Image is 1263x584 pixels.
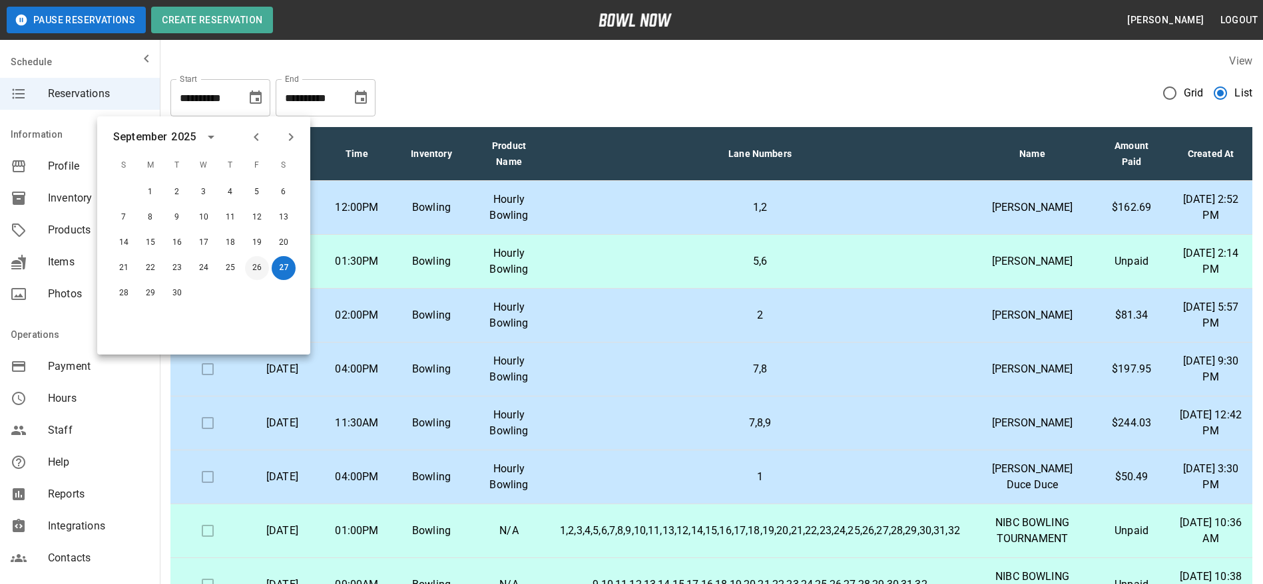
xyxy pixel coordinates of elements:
th: Product Name [469,127,549,181]
p: 1,2,3,4,5,6,7,8,9,10,11,13,12,14,15,16,17,18,19,20,21,22,23,24,25,26,27,28,29,30,31,32 [560,523,960,539]
p: [DATE] [256,415,309,431]
p: 1,2 [560,200,960,216]
p: [DATE] 12:42 PM [1180,407,1242,439]
button: Sep 6, 2025 [272,180,296,204]
p: Unpaid [1105,253,1158,269]
p: Hourly Bowling [479,245,539,277]
p: [PERSON_NAME] Duce Duce [981,461,1083,493]
span: Help [48,454,149,470]
div: 2025 [171,129,196,145]
button: Logout [1215,8,1263,33]
p: [DATE] [256,361,309,377]
button: Sep 29, 2025 [138,281,162,305]
span: Items [48,254,149,270]
button: Sep 15, 2025 [138,231,162,255]
span: F [245,152,269,179]
p: Unpaid [1105,523,1158,539]
button: Sep 17, 2025 [192,231,216,255]
button: Sep 3, 2025 [192,180,216,204]
p: 04:00PM [330,469,383,485]
button: calendar view is open, switch to year view [200,126,222,148]
button: Previous month [245,126,268,148]
button: Sep 2, 2025 [165,180,189,204]
span: S [272,152,296,179]
span: Products [48,222,149,238]
button: Sep 8, 2025 [138,206,162,229]
p: [PERSON_NAME] [981,200,1083,216]
p: 02:00PM [330,307,383,323]
th: Amount Paid [1094,127,1169,181]
button: Sep 13, 2025 [272,206,296,229]
span: Payment [48,359,149,374]
p: Hourly Bowling [479,461,539,493]
p: [DATE] 9:30 PM [1180,353,1242,385]
p: 5,6 [560,253,960,269]
th: Time [320,127,394,181]
p: [PERSON_NAME] [981,361,1083,377]
p: [DATE] [256,523,309,539]
button: Sep 10, 2025 [192,206,216,229]
button: Sep 30, 2025 [165,281,189,305]
span: Reports [48,486,149,502]
span: Contacts [48,550,149,566]
p: Bowling [405,415,458,431]
p: $244.03 [1105,415,1158,431]
p: Hourly Bowling [479,299,539,331]
label: View [1229,55,1252,67]
p: Hourly Bowling [479,192,539,223]
span: T [165,152,189,179]
button: Sep 16, 2025 [165,231,189,255]
p: Hourly Bowling [479,407,539,439]
button: Sep 28, 2025 [112,281,136,305]
button: Sep 4, 2025 [218,180,242,204]
button: Choose date, selected date is Oct 27, 2025 [348,84,374,111]
button: Sep 9, 2025 [165,206,189,229]
p: 04:00PM [330,361,383,377]
button: Sep 27, 2025 [272,256,296,280]
button: Sep 24, 2025 [192,256,216,280]
span: Profile [48,158,149,174]
button: [PERSON_NAME] [1122,8,1209,33]
th: Inventory [394,127,469,181]
p: [PERSON_NAME] [981,253,1083,269]
p: $81.34 [1105,307,1158,323]
button: Sep 7, 2025 [112,206,136,229]
p: $197.95 [1105,361,1158,377]
p: $162.69 [1105,200,1158,216]
p: Bowling [405,200,458,216]
p: [DATE] 5:57 PM [1180,299,1242,331]
p: 7,8,9 [560,415,960,431]
p: 2 [560,307,960,323]
button: Next month [280,126,302,148]
p: Bowling [405,523,458,539]
p: Hourly Bowling [479,353,539,385]
p: [PERSON_NAME] [981,415,1083,431]
span: T [218,152,242,179]
button: Sep 11, 2025 [218,206,242,229]
button: Create Reservation [151,7,273,33]
span: Grid [1184,85,1204,101]
p: Bowling [405,307,458,323]
span: Hours [48,390,149,406]
p: [DATE] [256,469,309,485]
th: Created At [1169,127,1252,181]
button: Choose date, selected date is Sep 27, 2025 [242,84,269,111]
button: Sep 22, 2025 [138,256,162,280]
button: Sep 23, 2025 [165,256,189,280]
p: $50.49 [1105,469,1158,485]
button: Sep 1, 2025 [138,180,162,204]
span: Integrations [48,518,149,534]
button: Pause Reservations [7,7,146,33]
p: 11:30AM [330,415,383,431]
p: Bowling [405,361,458,377]
span: W [192,152,216,179]
th: Name [971,127,1094,181]
p: Bowling [405,253,458,269]
button: Sep 20, 2025 [272,231,296,255]
p: [DATE] 2:14 PM [1180,245,1242,277]
span: Inventory [48,190,149,206]
span: Staff [48,422,149,438]
button: Sep 18, 2025 [218,231,242,255]
button: Sep 12, 2025 [245,206,269,229]
p: [PERSON_NAME] [981,307,1083,323]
